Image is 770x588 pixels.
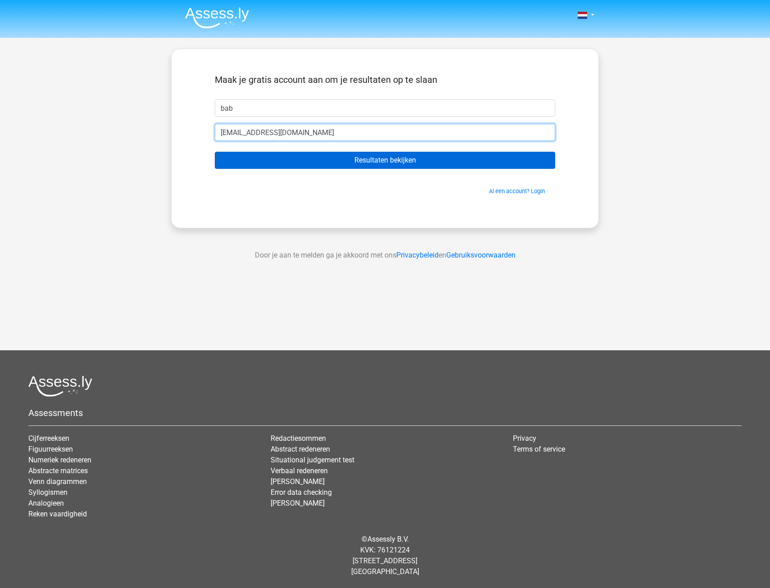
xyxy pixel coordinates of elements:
a: Analogieen [28,499,64,507]
a: Assessly B.V. [367,535,409,543]
input: Resultaten bekijken [215,152,555,169]
a: [PERSON_NAME] [271,499,325,507]
img: Assessly logo [28,375,92,397]
a: Abstracte matrices [28,466,88,475]
a: Gebruiksvoorwaarden [446,251,516,259]
a: Situational judgement test [271,456,354,464]
a: Reken vaardigheid [28,510,87,518]
a: Error data checking [271,488,332,497]
a: Abstract redeneren [271,445,330,453]
a: Venn diagrammen [28,477,87,486]
input: Email [215,124,555,141]
a: Cijferreeksen [28,434,69,443]
a: Verbaal redeneren [271,466,328,475]
a: Syllogismen [28,488,68,497]
a: Numeriek redeneren [28,456,91,464]
a: Privacy [513,434,536,443]
img: Assessly [185,7,249,28]
input: Voornaam [215,100,555,117]
a: Al een account? Login [489,188,545,194]
a: Figuurreeksen [28,445,73,453]
a: Redactiesommen [271,434,326,443]
a: Privacybeleid [396,251,439,259]
h5: Assessments [28,407,742,418]
div: © KVK: 76121224 [STREET_ADDRESS] [GEOGRAPHIC_DATA] [22,527,748,584]
h5: Maak je gratis account aan om je resultaten op te slaan [215,74,555,85]
a: Terms of service [513,445,565,453]
a: [PERSON_NAME] [271,477,325,486]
